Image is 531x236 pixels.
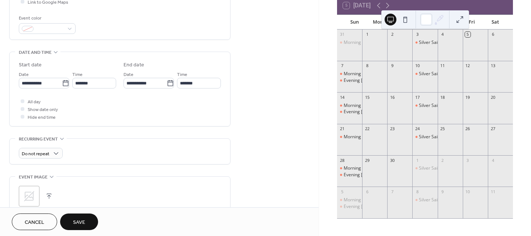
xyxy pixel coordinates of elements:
[389,126,395,132] div: 23
[412,165,437,171] div: Silver Saints
[344,204,422,210] div: Evening [DEMOGRAPHIC_DATA] Study
[28,106,58,114] span: Show date only
[460,15,484,29] div: Fri
[490,32,496,37] div: 6
[412,103,437,109] div: Silver Saints
[19,61,42,69] div: Start date
[343,15,367,29] div: Sun
[440,126,445,132] div: 25
[367,15,390,29] div: Mon
[412,71,437,77] div: Silver Saints
[490,63,496,69] div: 13
[364,32,370,37] div: 1
[22,150,49,158] span: Do not repeat
[465,126,471,132] div: 26
[440,157,445,163] div: 2
[389,189,395,194] div: 7
[73,219,85,226] span: Save
[344,134,395,140] div: Morning Worship Service
[440,32,445,37] div: 4
[337,165,362,171] div: Morning Worship Service
[28,98,41,106] span: All day
[389,63,395,69] div: 9
[490,189,496,194] div: 11
[337,197,362,203] div: Morning Worship Service
[419,103,444,109] div: Silver Saints
[412,134,437,140] div: Silver Saints
[414,32,420,37] div: 3
[339,94,345,100] div: 14
[339,32,345,37] div: 31
[414,157,420,163] div: 1
[344,77,422,84] div: Evening [DEMOGRAPHIC_DATA] Study
[419,165,444,171] div: Silver Saints
[72,71,83,79] span: Time
[337,172,362,178] div: Evening Bible Study
[364,94,370,100] div: 15
[177,71,187,79] span: Time
[389,157,395,163] div: 30
[412,197,437,203] div: Silver Saints
[28,114,56,121] span: Hide end time
[25,219,44,226] span: Cancel
[339,63,345,69] div: 7
[19,14,74,22] div: Event color
[465,94,471,100] div: 19
[364,126,370,132] div: 22
[389,32,395,37] div: 2
[339,126,345,132] div: 21
[465,157,471,163] div: 3
[490,94,496,100] div: 20
[414,126,420,132] div: 24
[337,77,362,84] div: Evening Bible Study
[337,204,362,210] div: Evening Bible Study
[344,172,422,178] div: Evening [DEMOGRAPHIC_DATA] Study
[419,197,444,203] div: Silver Saints
[339,157,345,163] div: 28
[440,189,445,194] div: 9
[364,157,370,163] div: 29
[344,39,395,46] div: Morning Worship Service
[414,63,420,69] div: 10
[19,186,39,206] div: ;
[440,63,445,69] div: 11
[60,214,98,230] button: Save
[19,49,52,56] span: Date and time
[337,134,362,140] div: Morning Worship Service
[465,32,471,37] div: 5
[339,189,345,194] div: 5
[124,61,144,69] div: End date
[414,189,420,194] div: 8
[414,94,420,100] div: 17
[19,135,58,143] span: Recurring event
[440,94,445,100] div: 18
[490,126,496,132] div: 27
[364,63,370,69] div: 8
[364,189,370,194] div: 6
[344,109,422,115] div: Evening [DEMOGRAPHIC_DATA] Study
[337,103,362,109] div: Morning Worship Service
[12,214,57,230] button: Cancel
[337,39,362,46] div: Morning Worship Service
[344,197,395,203] div: Morning Worship Service
[124,71,133,79] span: Date
[412,39,437,46] div: Silver Saints
[337,109,362,115] div: Evening Bible Study
[389,94,395,100] div: 16
[344,103,395,109] div: Morning Worship Service
[419,71,444,77] div: Silver Saints
[483,15,507,29] div: Sat
[465,189,471,194] div: 10
[419,39,444,46] div: Silver Saints
[465,63,471,69] div: 12
[19,173,48,181] span: Event image
[337,71,362,77] div: Morning Worship Service
[344,165,395,171] div: Morning Worship Service
[490,157,496,163] div: 4
[419,134,444,140] div: Silver Saints
[19,71,29,79] span: Date
[344,71,395,77] div: Morning Worship Service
